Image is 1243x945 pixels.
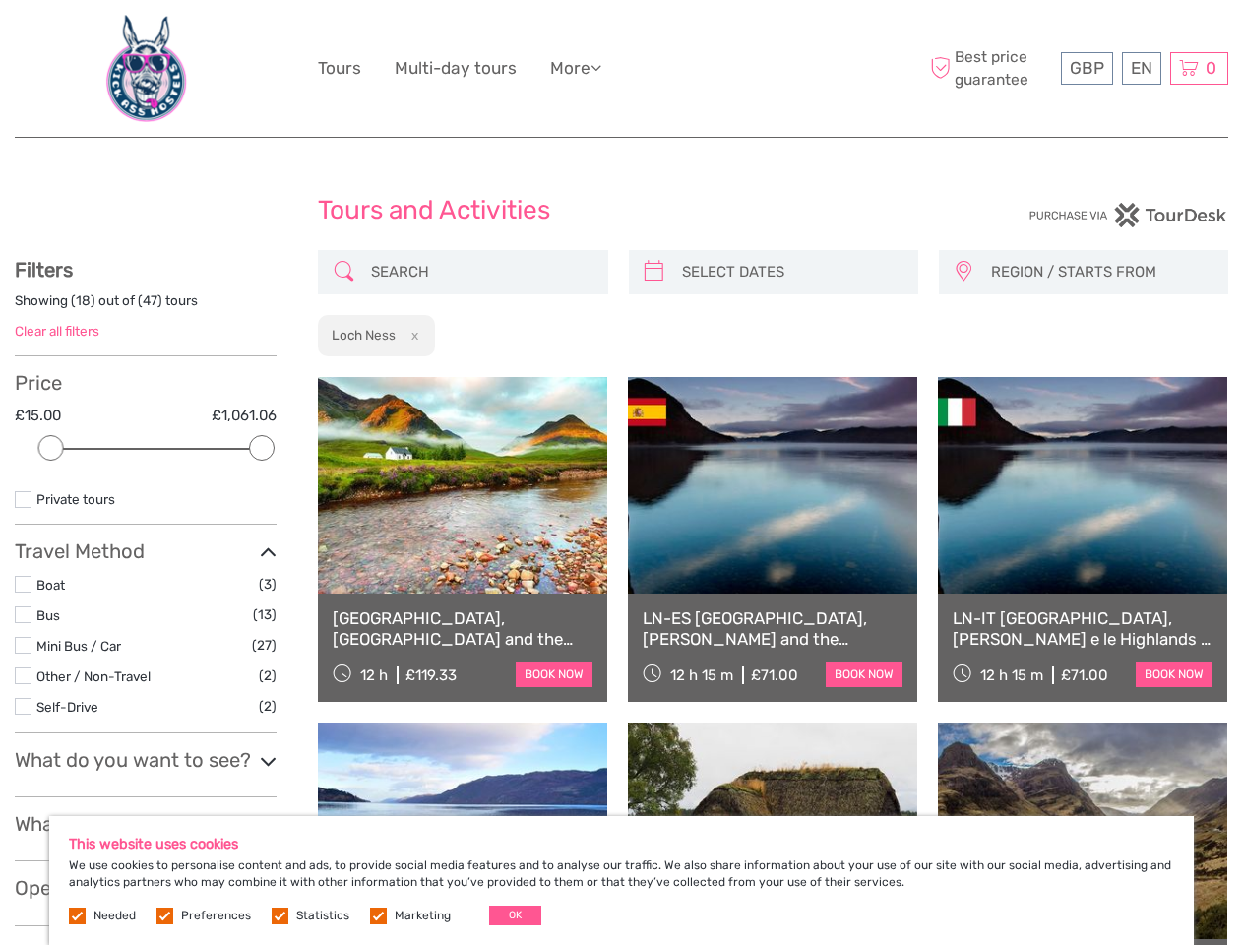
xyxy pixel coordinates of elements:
a: Tours [318,54,361,83]
strong: Filters [15,258,73,282]
span: 12 h [360,666,388,684]
a: Boat [36,577,65,593]
div: Showing ( ) out of ( ) tours [15,291,277,322]
a: Clear all filters [15,323,99,339]
h3: What do you want to see? [15,748,277,772]
a: Other / Non-Travel [36,668,151,684]
h1: Tours and Activities [318,195,925,226]
label: 18 [76,291,91,310]
div: We use cookies to personalise content and ads, to provide social media features and to analyse ou... [49,816,1194,945]
div: £71.00 [751,666,798,684]
a: Bus [36,607,60,623]
label: Needed [93,908,136,924]
label: £1,061.06 [212,406,277,426]
a: Private tours [36,491,115,507]
label: 47 [143,291,157,310]
div: £71.00 [1061,666,1108,684]
input: SEARCH [363,255,597,289]
a: [GEOGRAPHIC_DATA], [GEOGRAPHIC_DATA] and the Highlands Small-Group Day Tour from [GEOGRAPHIC_DATA... [333,608,592,649]
label: Statistics [296,908,349,924]
span: (3) [259,573,277,596]
h3: Price [15,371,277,395]
label: Preferences [181,908,251,924]
h3: Travel Method [15,539,277,563]
span: GBP [1070,58,1104,78]
a: More [550,54,601,83]
a: book now [516,661,592,687]
span: 0 [1203,58,1219,78]
span: (2) [259,695,277,718]
input: SELECT DATES [674,255,908,289]
a: LN-ES [GEOGRAPHIC_DATA], [PERSON_NAME] and the Highlands - Spanish Tour Guide [643,608,902,649]
h2: Loch Ness [332,327,396,343]
span: (27) [252,634,277,657]
button: x [399,325,425,346]
span: 12 h 15 m [980,666,1043,684]
span: (13) [253,603,277,626]
button: REGION / STARTS FROM [982,256,1218,288]
span: 12 h 15 m [670,666,733,684]
div: EN [1122,52,1161,85]
a: LN-IT [GEOGRAPHIC_DATA], [PERSON_NAME] e le Highlands - Tour in Italiano [953,608,1212,649]
p: We're away right now. Please check back later! [28,34,222,50]
label: £15.00 [15,406,61,426]
div: £119.33 [405,666,457,684]
a: Mini Bus / Car [36,638,121,654]
span: (2) [259,664,277,687]
h5: This website uses cookies [69,836,1174,852]
img: PurchaseViaTourDesk.png [1028,203,1228,227]
img: 660-bd12cdf7-bf22-40b3-a2d0-3f373e959a83_logo_big.jpg [93,15,200,122]
a: book now [1136,661,1212,687]
a: book now [826,661,902,687]
span: Best price guarantee [925,46,1056,90]
a: Multi-day tours [395,54,517,83]
a: Self-Drive [36,699,98,715]
h3: What do you want to do? [15,812,277,836]
button: Open LiveChat chat widget [226,31,250,54]
label: Marketing [395,908,451,924]
button: OK [489,906,541,925]
h3: Operators [15,876,277,900]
